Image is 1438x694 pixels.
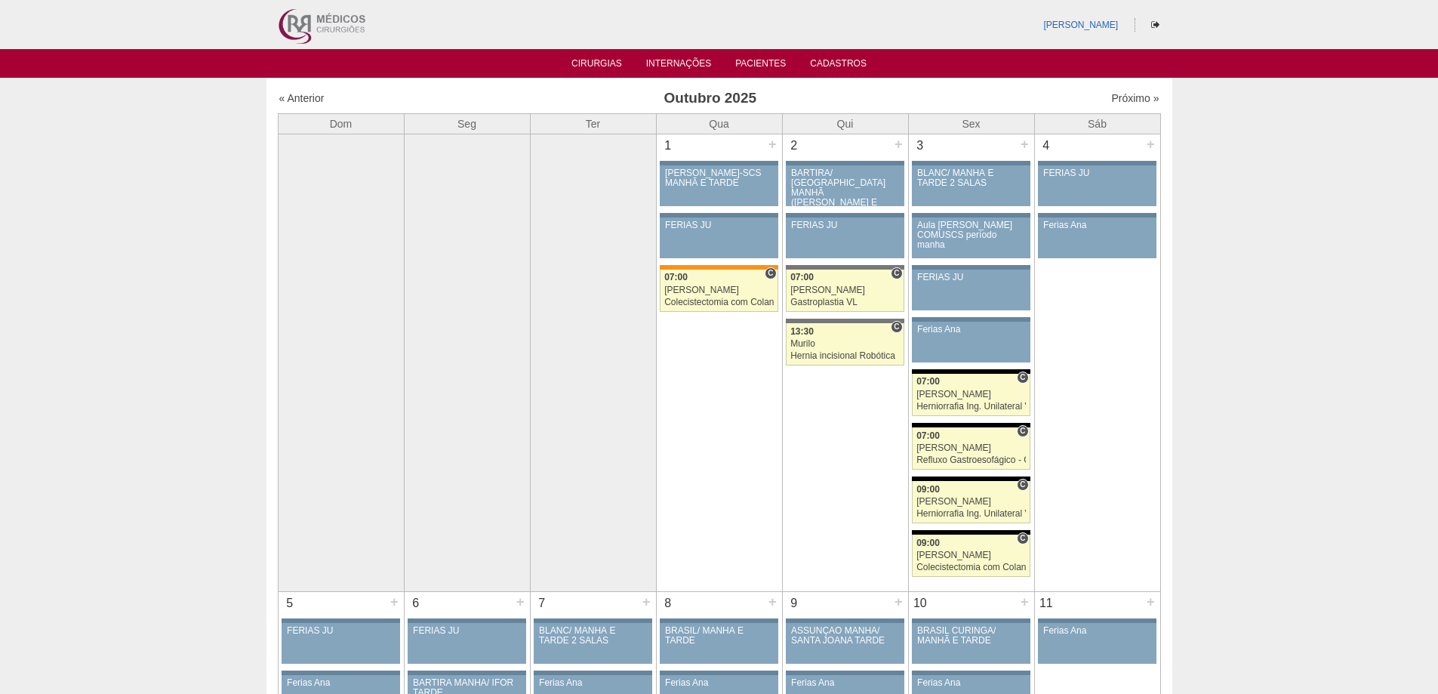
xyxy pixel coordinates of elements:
div: FERIAS JU [665,221,773,230]
span: 07:00 [664,272,688,282]
div: 6 [405,592,428,615]
div: Ferias Ana [1043,221,1151,230]
a: FERIAS JU [408,623,525,664]
div: [PERSON_NAME] [916,443,1026,453]
div: Key: Aviso [1038,161,1156,165]
div: + [640,592,653,612]
div: Ferias Ana [917,325,1025,335]
div: Key: Aviso [912,671,1030,675]
div: Key: Blanc [912,423,1030,427]
div: [PERSON_NAME] [916,390,1026,399]
span: Consultório [1017,372,1028,384]
div: [PERSON_NAME]-SCS MANHÃ E TARDE [665,168,773,188]
div: Key: Aviso [912,161,1030,165]
div: 8 [657,592,680,615]
div: 4 [1035,134,1058,157]
div: FERIAS JU [791,221,899,230]
a: FERIAS JU [786,217,904,258]
div: + [766,134,779,154]
a: Cadastros [810,58,867,73]
th: Seg [404,113,530,134]
th: Dom [278,113,404,134]
a: Pacientes [735,58,786,73]
a: FERIAS JU [912,270,1030,310]
div: 7 [531,592,554,615]
div: Key: Blanc [912,369,1030,374]
div: Key: Aviso [282,618,399,623]
div: 9 [783,592,806,615]
div: Key: Aviso [408,671,525,675]
div: FERIAS JU [917,273,1025,282]
th: Sex [908,113,1034,134]
div: Gastroplastia VL [790,298,900,307]
div: 10 [909,592,932,615]
div: 1 [657,134,680,157]
div: Key: Aviso [534,618,651,623]
a: Ferias Ana [912,322,1030,362]
a: « Anterior [279,92,325,104]
div: Key: Aviso [786,213,904,217]
div: Key: Aviso [408,618,525,623]
i: Sair [1151,20,1159,29]
div: + [514,592,527,612]
div: + [388,592,401,612]
th: Qua [656,113,782,134]
div: + [1018,134,1031,154]
th: Sáb [1034,113,1160,134]
div: Hernia incisional Robótica [790,351,900,361]
span: Consultório [891,321,902,333]
div: FERIAS JU [413,626,521,636]
div: [PERSON_NAME] [916,497,1026,507]
div: Key: Aviso [660,618,778,623]
div: Key: Blanc [912,530,1030,535]
a: Internações [646,58,712,73]
a: FERIAS JU [282,623,399,664]
div: + [1144,134,1157,154]
div: + [1018,592,1031,612]
div: Key: Aviso [660,213,778,217]
div: Ferias Ana [791,678,899,688]
div: BLANC/ MANHÃ E TARDE 2 SALAS [539,626,647,646]
div: + [766,592,779,612]
div: 5 [279,592,302,615]
div: Key: Aviso [282,671,399,675]
h3: Outubro 2025 [490,88,930,109]
div: [PERSON_NAME] [790,285,900,295]
a: FERIAS JU [1038,165,1156,206]
div: Ferias Ana [1043,626,1151,636]
a: C 07:00 [PERSON_NAME] Colecistectomia com Colangiografia VL [660,270,778,312]
div: Key: Aviso [786,671,904,675]
a: BRASIL/ MANHÃ E TARDE [660,623,778,664]
a: C 09:00 [PERSON_NAME] Colecistectomia com Colangiografia VL [912,535,1030,577]
span: 07:00 [916,376,940,387]
div: + [892,592,905,612]
div: Key: Aviso [1038,213,1156,217]
div: Key: São Bernardo [786,265,904,270]
span: Consultório [1017,425,1028,437]
div: FERIAS JU [287,626,395,636]
a: BLANC/ MANHÃ E TARDE 2 SALAS [534,623,651,664]
span: 09:00 [916,484,940,495]
div: Key: Aviso [1038,618,1156,623]
span: Consultório [1017,532,1028,544]
a: C 07:00 [PERSON_NAME] Herniorrafia Ing. Unilateral VL [912,374,1030,416]
a: BLANC/ MANHÃ E TARDE 2 SALAS [912,165,1030,206]
a: FERIAS JU [660,217,778,258]
div: Key: Aviso [912,265,1030,270]
div: Colecistectomia com Colangiografia VL [664,298,774,307]
div: Key: Aviso [660,161,778,165]
span: Consultório [891,267,902,279]
a: [PERSON_NAME] [1043,20,1118,30]
div: Ferias Ana [917,678,1025,688]
div: 2 [783,134,806,157]
div: BARTIRA/ [GEOGRAPHIC_DATA] MANHÃ ([PERSON_NAME] E ANA)/ SANTA JOANA -TARDE [791,168,899,228]
div: [PERSON_NAME] [664,285,774,295]
a: C 07:00 [PERSON_NAME] Refluxo Gastroesofágico - Cirurgia VL [912,427,1030,470]
div: Key: Aviso [912,618,1030,623]
div: FERIAS JU [1043,168,1151,178]
div: 11 [1035,592,1058,615]
span: 13:30 [790,326,814,337]
div: Key: Blanc [912,477,1030,481]
span: 09:00 [916,538,940,548]
span: Consultório [1017,479,1028,491]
